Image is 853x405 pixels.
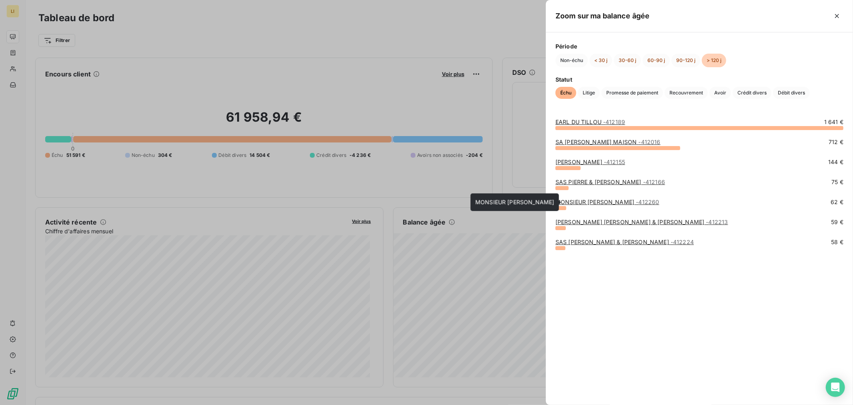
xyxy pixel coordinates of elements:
span: 62 € [831,198,843,206]
span: MONSIEUR [PERSON_NAME] [475,198,554,205]
a: SAS PIERRE & [PERSON_NAME] [555,178,665,185]
span: 712 € [829,138,843,146]
a: [PERSON_NAME] [PERSON_NAME] & [PERSON_NAME] [555,219,728,225]
button: Litige [578,87,600,99]
button: 90-120 j [671,54,700,67]
button: Débit divers [773,87,810,99]
span: - 412166 [643,178,665,185]
a: EARL DU TILLOU [555,118,625,125]
button: Non-échu [555,54,588,67]
span: 59 € [831,218,843,226]
button: Avoir [709,87,731,99]
span: 144 € [828,158,843,166]
span: Période [555,42,843,50]
span: 75 € [831,178,843,186]
span: - 412224 [671,239,694,245]
a: [PERSON_NAME] [555,158,625,165]
button: Échu [555,87,576,99]
button: < 30 j [589,54,612,67]
span: Statut [555,75,843,84]
a: MONSIEUR [PERSON_NAME] [555,198,659,205]
span: - 412213 [706,219,728,225]
button: Promesse de paiement [601,87,663,99]
span: - 412016 [639,138,661,145]
h5: Zoom sur ma balance âgée [555,10,650,22]
div: Open Intercom Messenger [826,378,845,397]
button: 30-60 j [614,54,641,67]
button: > 120 j [702,54,726,67]
span: - 412260 [636,198,659,205]
span: 1 641 € [824,118,843,126]
button: Recouvrement [665,87,708,99]
a: SA [PERSON_NAME] MAISON [555,138,661,145]
span: - 412189 [603,118,625,125]
span: 58 € [831,238,843,246]
button: Crédit divers [733,87,771,99]
a: SAS [PERSON_NAME] & [PERSON_NAME] [555,239,694,245]
button: 60-90 j [643,54,670,67]
span: - 412155 [604,158,625,165]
